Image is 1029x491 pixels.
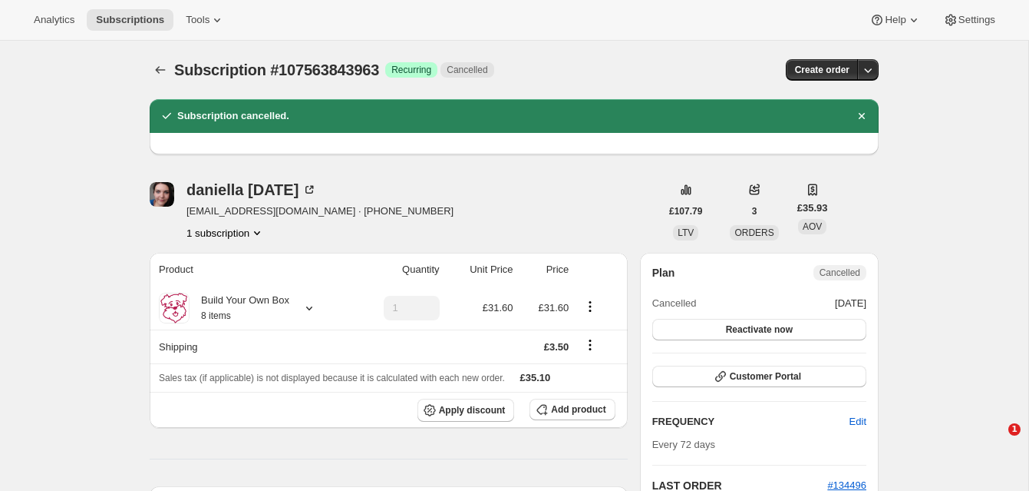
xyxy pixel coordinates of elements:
span: Edit [849,414,866,430]
h2: Plan [652,265,675,280]
span: £3.50 [544,341,569,353]
span: AOV [803,221,822,232]
span: Every 72 days [652,439,715,450]
span: Cancelled [820,267,860,279]
span: Subscription #107563843963 [174,61,379,78]
button: £107.79 [660,201,711,222]
span: Help [885,14,905,26]
button: Shipping actions [578,337,602,353]
button: Reactivate now [652,319,866,340]
span: £107.79 [669,205,702,217]
span: Subscriptions [96,14,164,26]
span: Recurring [391,64,431,76]
button: Edit [840,410,876,434]
iframe: Intercom live chat [977,423,1014,460]
div: daniella [DATE] [186,182,317,197]
h2: FREQUENCY [652,414,849,430]
button: Help [860,9,930,31]
th: Product [150,253,352,287]
button: Analytics [25,9,84,31]
span: [DATE] [835,296,866,311]
span: Apply discount [439,404,506,416]
span: Create order [795,64,849,76]
button: Customer Portal [652,366,866,387]
button: Settings [934,9,1004,31]
button: 3 [743,201,767,222]
span: £31.60 [539,302,569,314]
button: Product actions [578,298,602,315]
button: Apply discount [417,399,515,422]
span: daniella easter [150,182,174,207]
th: Unit Price [444,253,518,287]
button: Create order [786,59,859,81]
span: Tools [186,14,209,26]
h2: Subscription cancelled. [177,108,289,124]
span: Settings [958,14,995,26]
span: 1 [1008,423,1021,436]
span: LTV [678,227,694,238]
button: Dismiss notification [851,105,872,127]
span: ORDERS [734,227,773,238]
button: Add product [529,399,615,420]
button: Subscriptions [150,59,171,81]
button: Tools [176,9,234,31]
button: Subscriptions [87,9,173,31]
span: Cancelled [447,64,487,76]
span: £31.60 [483,302,513,314]
span: Sales tax (if applicable) is not displayed because it is calculated with each new order. [159,373,505,383]
span: Cancelled [652,296,697,311]
img: product img [159,293,190,323]
small: 8 items [201,310,231,321]
button: Product actions [186,225,265,241]
th: Shipping [150,330,352,363]
span: Reactivate now [726,323,793,336]
span: Analytics [34,14,74,26]
a: #134496 [827,479,866,491]
span: £35.93 [797,201,828,216]
span: [EMAIL_ADDRESS][DOMAIN_NAME] · [PHONE_NUMBER] [186,204,453,219]
span: Customer Portal [730,370,801,383]
div: Build Your Own Box [190,293,289,323]
th: Quantity [352,253,444,287]
span: Add product [551,403,605,416]
th: Price [518,253,574,287]
span: £35.10 [520,372,551,383]
span: 3 [752,205,757,217]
